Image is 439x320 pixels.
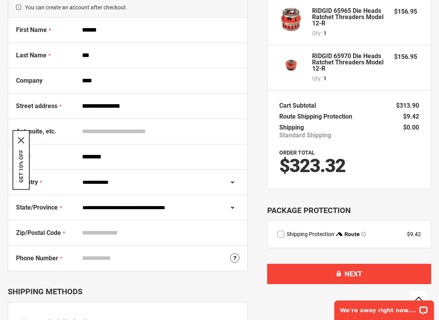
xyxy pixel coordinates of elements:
[394,8,417,15] span: $156.95
[403,113,419,120] span: $9.42
[312,75,321,82] span: Qty
[277,230,421,238] div: route shipping protection selector element
[279,100,320,111] th: Cart Subtotal
[8,287,248,296] div: Shipping Methods
[279,8,303,31] img: RIDGID 65965 Die Heads Ratchet Threaders Model 12-R
[394,53,417,60] span: $156.95
[16,77,43,84] span: Company
[329,295,439,320] iframe: LiveChat chat widget
[16,102,57,110] span: Street address
[361,232,366,236] span: Learn more
[279,149,315,156] strong: Order Total
[16,52,46,59] span: Last Name
[279,53,303,76] img: RIDGID 65970 Die Heads Ratchet Threaders Model 12-R
[323,75,327,82] span: 1
[344,270,362,278] span: Next
[16,204,58,211] span: State/Province
[16,128,56,135] span: Apt, suite, etc.
[323,29,327,37] span: 1
[407,230,421,238] div: $9.42
[18,137,24,144] svg: close icon
[18,150,24,183] button: GET 10% OFF
[279,155,345,177] span: $323.32
[403,124,419,131] span: $0.00
[16,254,58,262] span: Phone Number
[287,231,334,237] span: Shipping Protection
[279,124,304,131] span: Shipping
[396,102,419,109] span: $313.90
[279,132,331,139] span: Standard Shipping
[16,26,47,34] span: First Name
[267,264,431,284] button: Next
[312,8,386,27] strong: RIDGID 65965 Die Heads Ratchet Threaders Model 12-R
[16,229,61,236] span: Zip/Postal Code
[279,111,356,122] th: Route Shipping Protection
[267,205,431,216] div: Package Protection
[312,53,386,72] strong: RIDGID 65970 Die Heads Ratchet Threaders Model 12-R
[312,30,321,36] span: Qty
[18,137,24,144] button: Close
